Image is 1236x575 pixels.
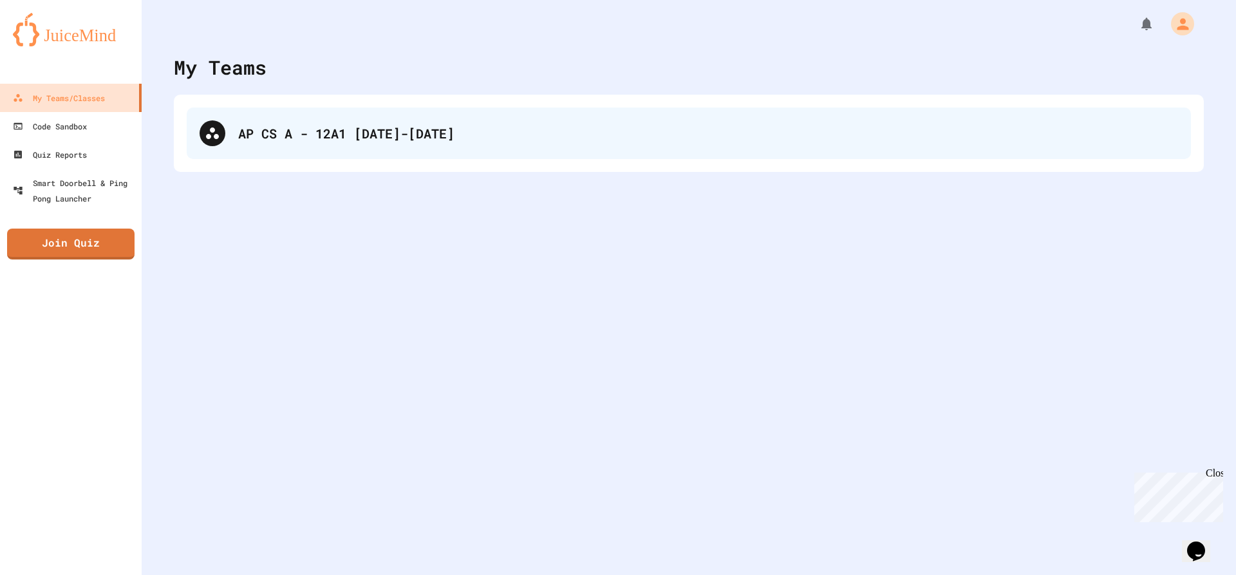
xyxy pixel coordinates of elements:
iframe: chat widget [1182,523,1223,562]
div: Code Sandbox [13,118,87,134]
div: My Teams [174,53,267,82]
div: AP CS A - 12A1 [DATE]-[DATE] [187,108,1191,159]
div: My Notifications [1115,13,1157,35]
a: Join Quiz [7,229,135,259]
div: Quiz Reports [13,147,87,162]
div: Chat with us now!Close [5,5,89,82]
div: AP CS A - 12A1 [DATE]-[DATE] [238,124,1178,143]
img: logo-orange.svg [13,13,129,46]
div: My Account [1157,9,1197,39]
iframe: chat widget [1129,467,1223,522]
div: Smart Doorbell & Ping Pong Launcher [13,175,136,206]
div: My Teams/Classes [13,90,105,106]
